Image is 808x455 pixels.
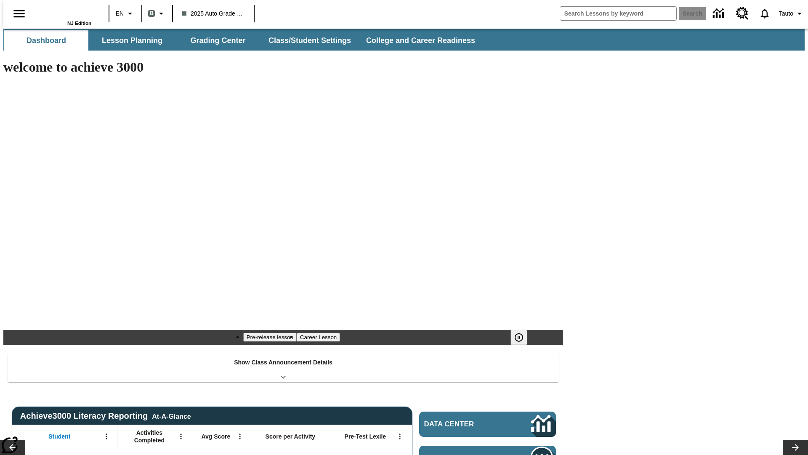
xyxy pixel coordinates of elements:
[3,30,483,51] div: SubNavbar
[112,6,139,21] button: Language: EN, Select a language
[67,21,91,26] span: NJ Edition
[560,7,676,20] input: search field
[182,9,245,18] span: 2025 Auto Grade 1 B
[20,411,191,421] span: Achieve3000 Literacy Reporting
[754,3,776,24] a: Notifications
[122,429,177,444] span: Activities Completed
[149,8,154,19] span: B
[234,430,246,443] button: Open Menu
[175,430,187,443] button: Open Menu
[779,9,793,18] span: Tauto
[3,59,563,75] h1: welcome to achieve 3000
[201,433,230,440] span: Avg Score
[776,6,808,21] button: Profile/Settings
[297,333,340,342] button: Slide 2 Career Lesson
[345,433,386,440] span: Pre-Test Lexile
[90,30,174,51] button: Lesson Planning
[510,330,536,345] div: Pause
[731,2,754,25] a: Resource Center, Will open in new tab
[8,353,559,382] div: Show Class Announcement Details
[243,333,297,342] button: Slide 1 Pre-release lesson
[7,1,32,26] button: Open side menu
[262,30,358,51] button: Class/Student Settings
[48,433,70,440] span: Student
[510,330,527,345] button: Pause
[37,3,91,26] div: Home
[359,30,482,51] button: College and Career Readiness
[152,411,191,420] div: At-A-Glance
[100,430,113,443] button: Open Menu
[424,420,503,428] span: Data Center
[419,412,556,437] a: Data Center
[393,430,406,443] button: Open Menu
[176,30,260,51] button: Grading Center
[145,6,170,21] button: Boost Class color is gray green. Change class color
[708,2,731,25] a: Data Center
[783,440,808,455] button: Lesson carousel, Next
[266,433,316,440] span: Score per Activity
[3,29,805,51] div: SubNavbar
[4,30,88,51] button: Dashboard
[234,358,332,367] p: Show Class Announcement Details
[37,4,91,21] a: Home
[116,9,124,18] span: EN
